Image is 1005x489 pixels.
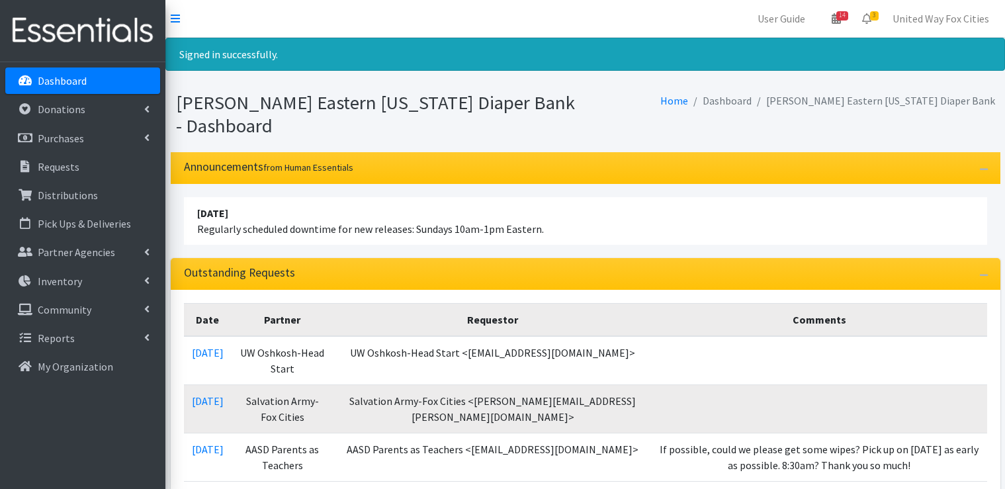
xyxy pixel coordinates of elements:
[333,336,651,385] td: UW Oshkosh-Head Start <[EMAIL_ADDRESS][DOMAIN_NAME]>
[38,132,84,145] p: Purchases
[5,325,160,351] a: Reports
[5,96,160,122] a: Donations
[5,154,160,180] a: Requests
[232,304,334,337] th: Partner
[38,103,85,116] p: Donations
[38,74,87,87] p: Dashboard
[38,160,79,173] p: Requests
[38,217,131,230] p: Pick Ups & Deliveries
[5,268,160,294] a: Inventory
[192,346,224,359] a: [DATE]
[184,304,232,337] th: Date
[165,38,1005,71] div: Signed in successfully.
[232,385,334,433] td: Salvation Army-Fox Cities
[882,5,1000,32] a: United Way Fox Cities
[752,91,995,111] li: [PERSON_NAME] Eastern [US_STATE] Diaper Bank
[652,304,987,337] th: Comments
[38,360,113,373] p: My Organization
[821,5,852,32] a: 14
[184,160,353,174] h3: Announcements
[192,443,224,456] a: [DATE]
[333,385,651,433] td: Salvation Army-Fox Cities <[PERSON_NAME][EMAIL_ADDRESS][PERSON_NAME][DOMAIN_NAME]>
[660,94,688,107] a: Home
[5,353,160,380] a: My Organization
[5,67,160,94] a: Dashboard
[5,210,160,237] a: Pick Ups & Deliveries
[38,189,98,202] p: Distributions
[5,296,160,323] a: Community
[176,91,581,137] h1: [PERSON_NAME] Eastern [US_STATE] Diaper Bank - Dashboard
[38,275,82,288] p: Inventory
[192,394,224,408] a: [DATE]
[38,332,75,345] p: Reports
[263,161,353,173] small: from Human Essentials
[652,433,987,482] td: If possible, could we please get some wipes? Pick up on [DATE] as early as possible. 8:30am? Than...
[184,266,295,280] h3: Outstanding Requests
[38,245,115,259] p: Partner Agencies
[184,197,987,245] li: Regularly scheduled downtime for new releases: Sundays 10am-1pm Eastern.
[870,11,879,21] span: 3
[5,239,160,265] a: Partner Agencies
[852,5,882,32] a: 3
[836,11,848,21] span: 14
[747,5,816,32] a: User Guide
[5,9,160,53] img: HumanEssentials
[333,304,651,337] th: Requestor
[688,91,752,111] li: Dashboard
[5,182,160,208] a: Distributions
[333,433,651,482] td: AASD Parents as Teachers <[EMAIL_ADDRESS][DOMAIN_NAME]>
[232,433,334,482] td: AASD Parents as Teachers
[197,206,228,220] strong: [DATE]
[38,303,91,316] p: Community
[232,336,334,385] td: UW Oshkosh-Head Start
[5,125,160,152] a: Purchases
